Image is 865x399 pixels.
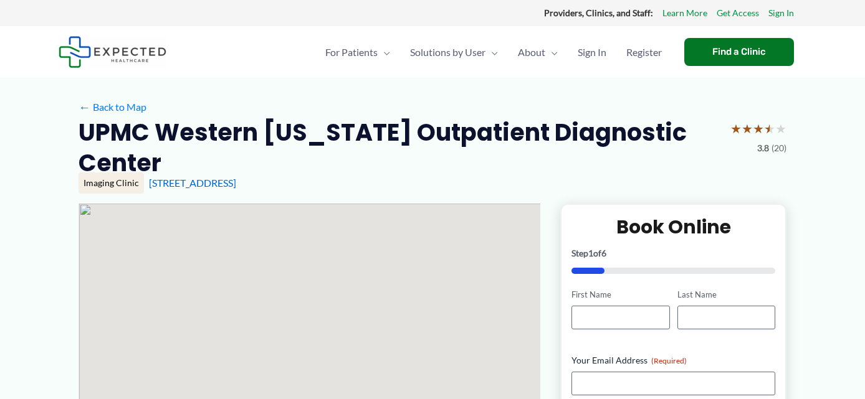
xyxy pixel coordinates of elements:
[571,215,775,239] h2: Book Online
[677,289,775,301] label: Last Name
[315,31,400,74] a: For PatientsMenu Toggle
[742,117,753,140] span: ★
[578,31,606,74] span: Sign In
[772,140,786,156] span: (20)
[571,354,775,367] label: Your Email Address
[59,36,166,68] img: Expected Healthcare Logo - side, dark font, small
[79,117,720,179] h2: UPMC Western [US_STATE] Outpatient Diagnostic Center
[757,140,769,156] span: 3.8
[684,38,794,66] a: Find a Clinic
[485,31,498,74] span: Menu Toggle
[149,177,236,189] a: [STREET_ADDRESS]
[544,7,653,18] strong: Providers, Clinics, and Staff:
[764,117,775,140] span: ★
[717,5,759,21] a: Get Access
[315,31,672,74] nav: Primary Site Navigation
[400,31,508,74] a: Solutions by UserMenu Toggle
[378,31,390,74] span: Menu Toggle
[753,117,764,140] span: ★
[588,248,593,258] span: 1
[568,31,616,74] a: Sign In
[768,5,794,21] a: Sign In
[651,356,687,365] span: (Required)
[571,249,775,258] p: Step of
[410,31,485,74] span: Solutions by User
[545,31,558,74] span: Menu Toggle
[79,101,90,113] span: ←
[571,289,669,301] label: First Name
[775,117,786,140] span: ★
[601,248,606,258] span: 6
[626,31,662,74] span: Register
[518,31,545,74] span: About
[79,98,146,116] a: ←Back to Map
[616,31,672,74] a: Register
[662,5,707,21] a: Learn More
[325,31,378,74] span: For Patients
[508,31,568,74] a: AboutMenu Toggle
[79,172,144,194] div: Imaging Clinic
[730,117,742,140] span: ★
